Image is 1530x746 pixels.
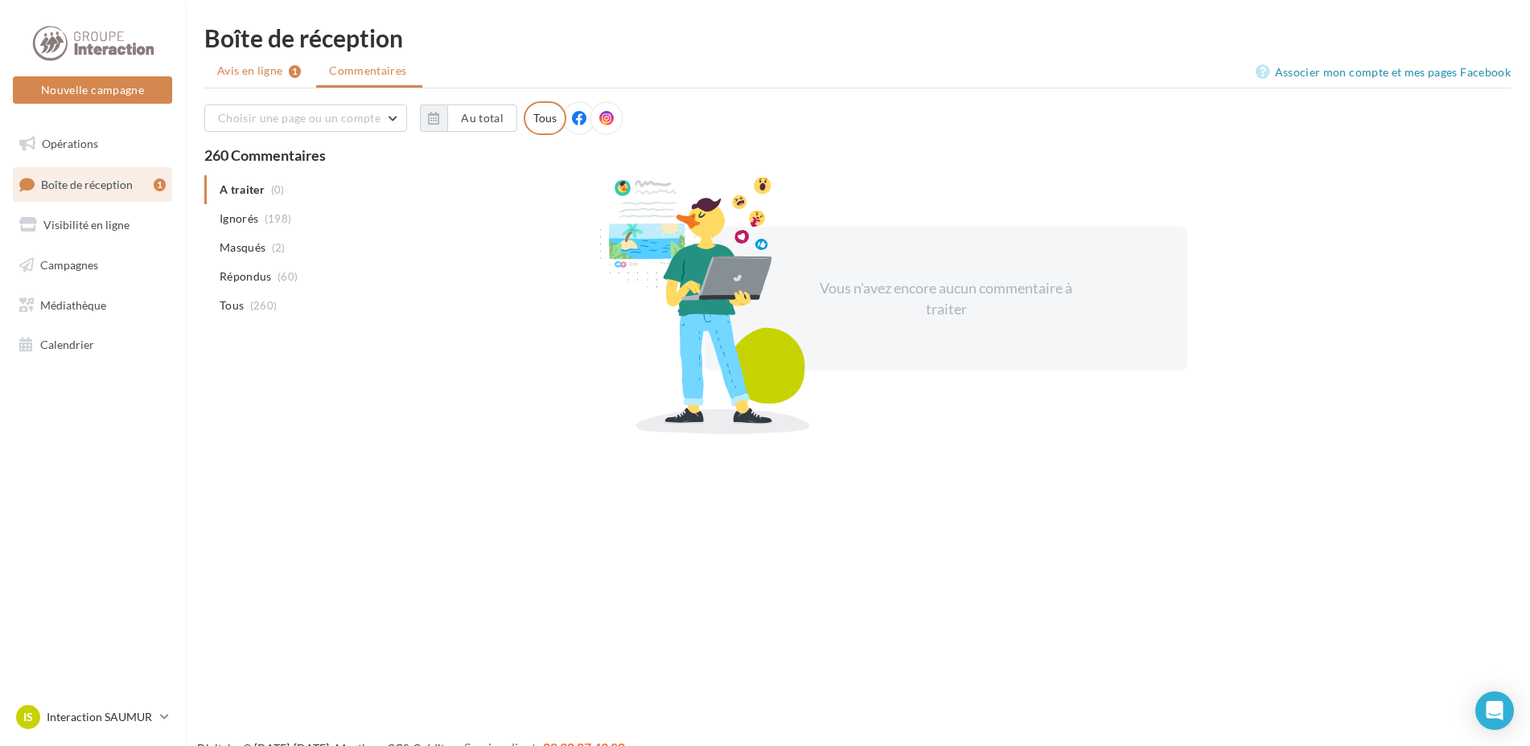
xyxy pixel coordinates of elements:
div: Tous [524,101,566,135]
div: 1 [289,65,301,78]
span: (2) [272,241,286,254]
span: Boîte de réception [41,177,133,191]
span: (198) [265,212,292,225]
span: Avis en ligne [217,63,283,79]
button: Choisir une page ou un compte [204,105,407,132]
button: Nouvelle campagne [13,76,172,104]
span: Visibilité en ligne [43,218,130,232]
a: Calendrier [10,328,175,362]
div: Boîte de réception [204,26,1511,50]
span: Choisir une page ou un compte [218,111,380,125]
button: Au total [420,105,517,132]
span: Ignorés [220,211,258,227]
a: Campagnes [10,248,175,282]
a: Boîte de réception1 [10,167,175,202]
div: Vous n'avez encore aucun commentaire à traiter [808,278,1084,319]
span: Médiathèque [40,297,106,311]
a: Médiathèque [10,289,175,322]
span: Masqués [220,240,265,256]
span: Répondus [220,268,272,285]
span: Tous [220,297,244,314]
a: IS Interaction SAUMUR [13,702,172,732]
p: Interaction SAUMUR [47,709,154,725]
span: IS [23,709,33,725]
button: Au total [447,105,517,132]
a: Opérations [10,127,175,161]
span: Campagnes [40,258,98,272]
div: 260 Commentaires [204,148,1511,162]
div: Open Intercom Messenger [1475,691,1514,730]
span: Calendrier [40,338,94,351]
div: 1 [154,178,166,191]
span: Opérations [42,137,98,150]
a: Associer mon compte et mes pages Facebook [1256,63,1511,82]
span: (260) [250,299,278,312]
span: (60) [278,270,298,283]
a: Visibilité en ligne [10,208,175,242]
